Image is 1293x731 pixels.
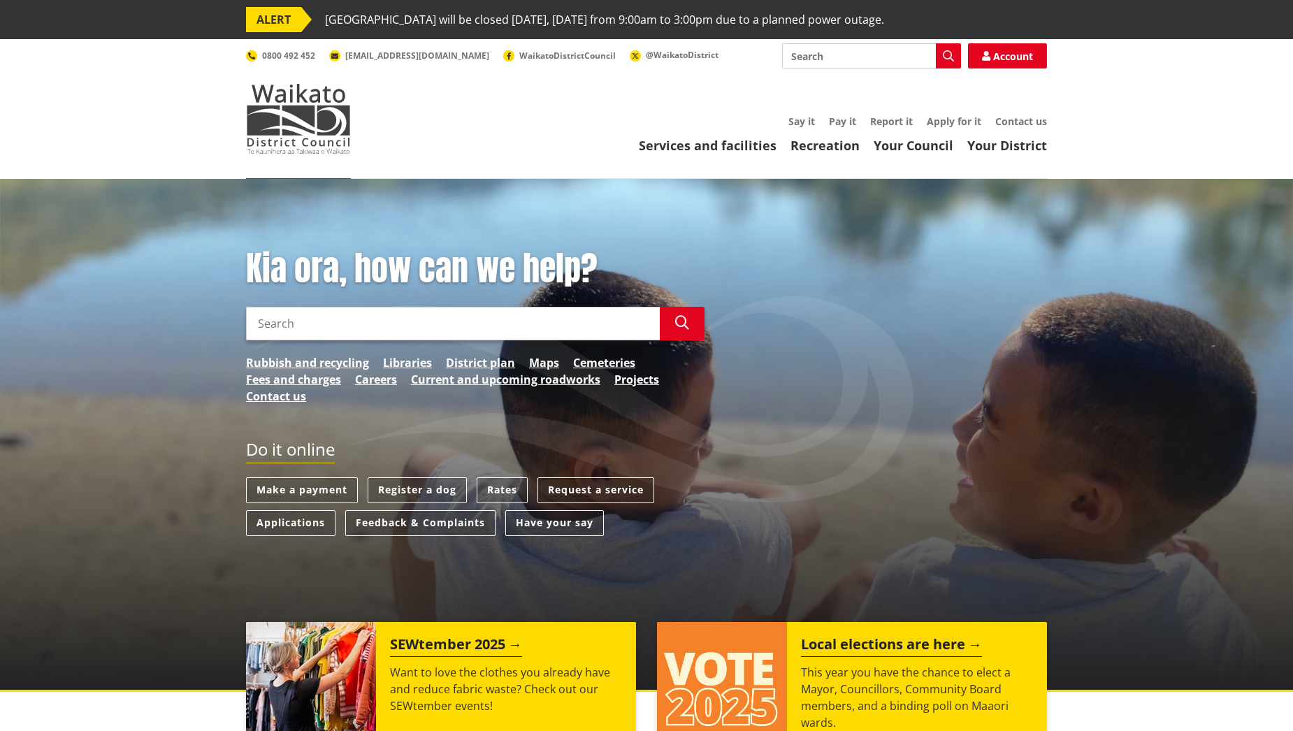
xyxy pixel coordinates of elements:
[262,50,315,61] span: 0800 492 452
[874,137,953,154] a: Your Council
[368,477,467,503] a: Register a dog
[345,510,496,536] a: Feedback & Complaints
[390,636,522,657] h2: SEWtember 2025
[355,371,397,388] a: Careers
[801,636,982,657] h2: Local elections are here
[246,84,351,154] img: Waikato District Council - Te Kaunihera aa Takiwaa o Waikato
[537,477,654,503] a: Request a service
[782,43,961,68] input: Search input
[246,477,358,503] a: Make a payment
[573,354,635,371] a: Cemeteries
[411,371,600,388] a: Current and upcoming roadworks
[390,664,622,714] p: Want to love the clothes you already have and reduce fabric waste? Check out our SEWtember events!
[325,7,884,32] span: [GEOGRAPHIC_DATA] will be closed [DATE], [DATE] from 9:00am to 3:00pm due to a planned power outage.
[801,664,1033,731] p: This year you have the chance to elect a Mayor, Councillors, Community Board members, and a bindi...
[967,137,1047,154] a: Your District
[614,371,659,388] a: Projects
[870,115,913,128] a: Report it
[477,477,528,503] a: Rates
[630,49,718,61] a: @WaikatoDistrict
[995,115,1047,128] a: Contact us
[246,50,315,61] a: 0800 492 452
[646,49,718,61] span: @WaikatoDistrict
[246,7,301,32] span: ALERT
[927,115,981,128] a: Apply for it
[788,115,815,128] a: Say it
[246,249,705,289] h1: Kia ora, how can we help?
[503,50,616,61] a: WaikatoDistrictCouncil
[968,43,1047,68] a: Account
[529,354,559,371] a: Maps
[505,510,604,536] a: Have your say
[329,50,489,61] a: [EMAIL_ADDRESS][DOMAIN_NAME]
[639,137,776,154] a: Services and facilities
[246,440,335,464] h2: Do it online
[519,50,616,61] span: WaikatoDistrictCouncil
[246,307,660,340] input: Search input
[345,50,489,61] span: [EMAIL_ADDRESS][DOMAIN_NAME]
[829,115,856,128] a: Pay it
[246,354,369,371] a: Rubbish and recycling
[246,388,306,405] a: Contact us
[790,137,860,154] a: Recreation
[383,354,432,371] a: Libraries
[246,510,335,536] a: Applications
[246,371,341,388] a: Fees and charges
[446,354,515,371] a: District plan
